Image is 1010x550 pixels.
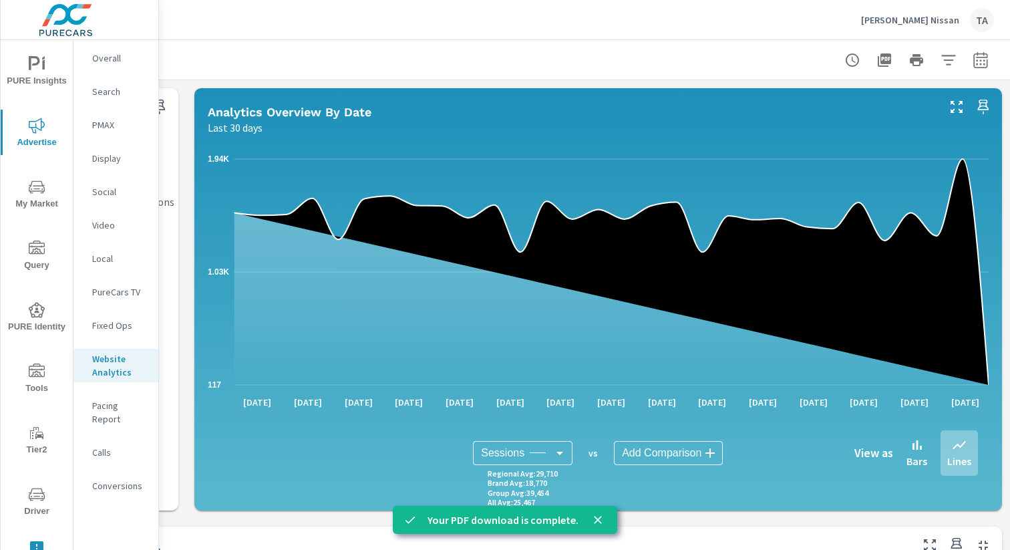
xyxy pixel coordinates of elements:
[689,396,735,409] p: [DATE]
[967,47,994,74] button: Select Date Range
[488,478,547,488] p: Brand Avg : 18,770
[487,396,534,409] p: [DATE]
[92,285,148,299] p: PureCars TV
[92,399,148,426] p: Pacing Report
[5,487,69,519] span: Driver
[92,219,148,232] p: Video
[739,396,786,409] p: [DATE]
[5,179,69,212] span: My Market
[488,498,535,507] p: All Avg : 25,467
[871,47,898,74] button: "Export Report to PDF"
[73,249,158,269] div: Local
[92,479,148,493] p: Conversions
[947,453,971,469] p: Lines
[436,396,483,409] p: [DATE]
[73,442,158,462] div: Calls
[481,446,524,460] span: Sessions
[428,512,578,528] p: Your PDF download is complete.
[73,148,158,168] div: Display
[973,96,994,118] span: Save this to your personalized report
[970,8,994,32] div: TA
[73,48,158,68] div: Overall
[208,267,229,277] text: 1.03K
[588,396,635,409] p: [DATE]
[73,396,158,429] div: Pacing Report
[572,447,614,459] p: vs
[946,96,967,118] button: Make Fullscreen
[92,51,148,65] p: Overall
[285,396,331,409] p: [DATE]
[891,396,938,409] p: [DATE]
[92,446,148,459] p: Calls
[73,82,158,102] div: Search
[92,118,148,132] p: PMAX
[840,396,887,409] p: [DATE]
[73,182,158,202] div: Social
[5,118,69,150] span: Advertise
[73,349,158,382] div: Website Analytics
[208,380,221,390] text: 117
[92,152,148,165] p: Display
[234,396,281,409] p: [DATE]
[488,469,558,478] p: Regional Avg : 29,710
[73,282,158,302] div: PureCars TV
[5,302,69,335] span: PURE Identity
[92,185,148,198] p: Social
[208,154,229,164] text: 1.94K
[208,120,263,136] p: Last 30 days
[790,396,837,409] p: [DATE]
[861,14,959,26] p: [PERSON_NAME] Nissan
[73,315,158,335] div: Fixed Ops
[92,252,148,265] p: Local
[5,364,69,396] span: Tools
[208,105,371,119] h5: Analytics Overview By Date
[73,476,158,496] div: Conversions
[5,241,69,273] span: Query
[622,446,701,460] span: Add Comparison
[92,319,148,332] p: Fixed Ops
[92,85,148,98] p: Search
[73,115,158,135] div: PMAX
[149,96,170,118] span: Save this to your personalized report
[942,396,989,409] p: [DATE]
[385,396,432,409] p: [DATE]
[906,453,927,469] p: Bars
[589,511,607,529] button: close
[92,352,148,379] p: Website Analytics
[854,446,893,460] h6: View as
[537,396,584,409] p: [DATE]
[488,489,548,498] p: Group Avg : 39,454
[5,425,69,458] span: Tier2
[73,215,158,235] div: Video
[935,47,962,74] button: Apply Filters
[639,396,685,409] p: [DATE]
[614,441,723,465] div: Add Comparison
[473,441,572,465] div: Sessions
[5,56,69,89] span: PURE Insights
[335,396,382,409] p: [DATE]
